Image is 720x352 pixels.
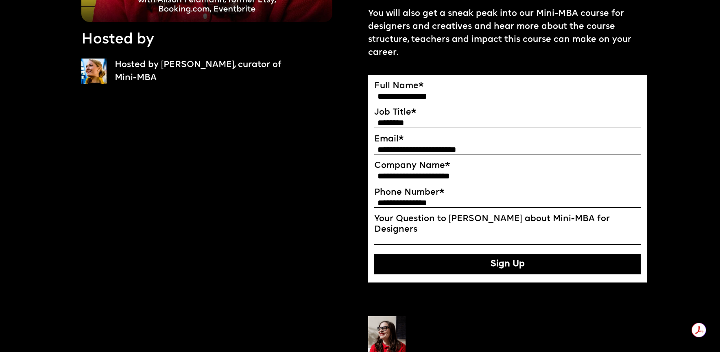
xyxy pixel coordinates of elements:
label: Email [374,134,641,144]
label: Company Name [374,161,641,171]
label: Your Question to [PERSON_NAME] about Mini-MBA for Designers [374,214,641,235]
label: Full Name [374,81,641,91]
p: Hosted by [PERSON_NAME], curator of Mini-MBA [115,59,286,85]
button: Sign Up [374,254,641,274]
label: Phone Number [374,187,641,198]
p: Hosted by [81,30,154,50]
label: Job Title [374,107,641,117]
